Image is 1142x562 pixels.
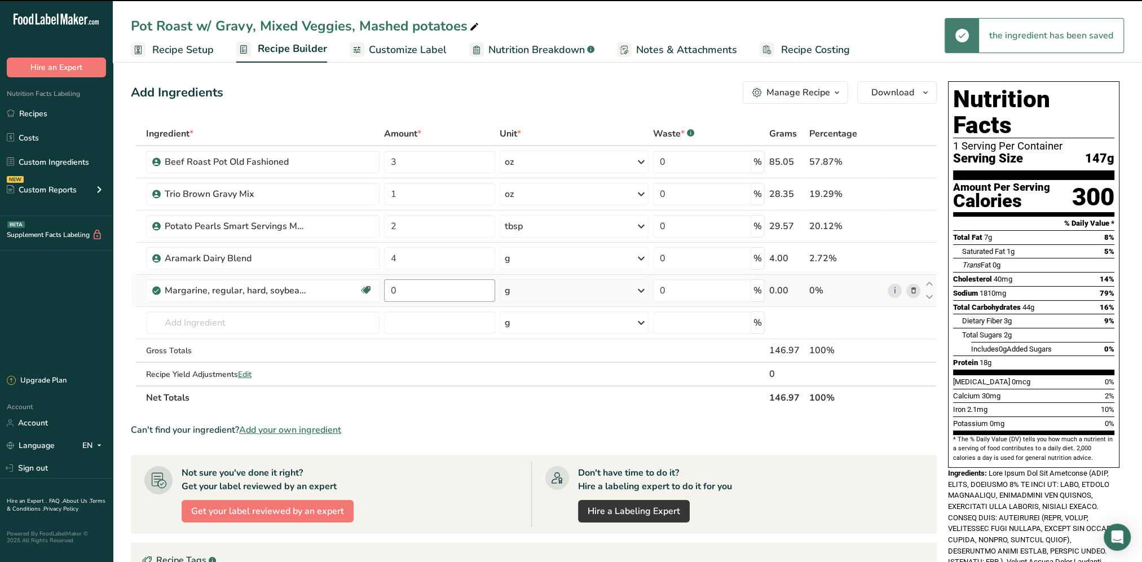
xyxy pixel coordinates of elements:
div: 19.29% [809,187,883,201]
div: NEW [7,176,24,183]
a: About Us . [63,497,90,505]
div: g [505,252,510,265]
div: 0 [769,367,805,381]
span: 0% [1104,345,1114,353]
div: Don't have time to do it? Hire a labeling expert to do it for you [578,466,732,493]
span: Unit [500,127,521,140]
div: 28.35 [769,187,805,201]
span: 79% [1100,289,1114,297]
div: 300 [1072,182,1114,212]
th: Net Totals [144,385,767,409]
span: Grams [769,127,797,140]
div: 0% [809,284,883,297]
span: 5% [1104,247,1114,256]
span: Recipe Builder [258,41,327,56]
span: Ingredients: [948,469,987,477]
a: Nutrition Breakdown [469,37,594,63]
th: 146.97 [767,385,807,409]
span: Includes Added Sugars [971,345,1052,353]
span: Total Fat [953,233,982,242]
div: Open Intercom Messenger [1104,524,1131,551]
span: Get your label reviewed by an expert [191,504,344,518]
span: Amount [384,127,421,140]
div: Not sure you've done it right? Get your label reviewed by an expert [182,466,337,493]
div: 57.87% [809,155,883,169]
div: Potato Pearls Smart Servings Mashed Potatoes w/Vit C - Low Sodium [165,219,306,233]
th: 100% [806,385,885,409]
span: 2g [1004,331,1012,339]
span: Total Carbohydrates [953,303,1021,311]
span: Cholesterol [953,275,992,283]
span: Notes & Attachments [636,42,737,58]
a: FAQ . [49,497,63,505]
a: Customize Label [350,37,447,63]
a: Recipe Setup [131,37,214,63]
span: Serving Size [953,152,1023,166]
div: 85.05 [769,155,805,169]
div: 2.72% [809,252,883,265]
div: tbsp [505,219,523,233]
div: 1 Serving Per Container [953,140,1114,152]
span: Percentage [809,127,857,140]
span: 3g [1004,317,1012,325]
span: Iron [953,405,965,414]
span: Download [871,86,914,99]
span: 44g [1022,303,1034,311]
span: Total Sugars [962,331,1002,339]
span: Customize Label [369,42,447,58]
span: 10% [1101,405,1114,414]
span: 0g [993,261,1000,269]
div: oz [505,187,514,201]
div: Trio Brown Gravy Mix [165,187,306,201]
span: 30mg [982,392,1000,400]
a: Hire an Expert . [7,497,47,505]
div: oz [505,155,514,169]
div: Can't find your ingredient? [131,423,937,437]
span: 0% [1105,377,1114,386]
span: 2% [1105,392,1114,400]
span: 2.1mg [967,405,987,414]
span: Dietary Fiber [962,317,1002,325]
a: Recipe Costing [760,37,850,63]
a: Recipe Builder [236,36,327,63]
a: Notes & Attachments [617,37,737,63]
a: Hire a Labeling Expert [578,500,690,523]
span: 147g [1085,152,1114,166]
span: Potassium [953,419,988,428]
div: Gross Totals [146,345,380,357]
h1: Nutrition Facts [953,86,1114,138]
a: Language [7,436,55,455]
span: Fat [962,261,991,269]
div: Custom Reports [7,184,77,196]
div: 0.00 [769,284,805,297]
div: BETA [7,221,25,228]
span: 40mg [994,275,1012,283]
button: Manage Recipe [743,81,848,104]
span: Sodium [953,289,978,297]
div: Waste [653,127,694,140]
span: Edit [238,369,252,380]
div: Recipe Yield Adjustments [146,368,380,380]
span: Recipe Setup [152,42,214,58]
div: Upgrade Plan [7,375,67,387]
span: 0mcg [1012,377,1030,386]
div: Powered By FoodLabelMaker © 2025 All Rights Reserved [7,530,106,544]
div: Amount Per Serving [953,182,1050,193]
span: 1810mg [980,289,1006,297]
div: 29.57 [769,219,805,233]
span: 0% [1105,419,1114,428]
div: the ingredient has been saved [979,19,1123,52]
div: EN [82,439,106,453]
span: Add your own ingredient [239,423,341,437]
span: Ingredient [146,127,193,140]
span: 9% [1104,317,1114,325]
span: [MEDICAL_DATA] [953,377,1010,386]
span: 0g [999,345,1007,353]
span: Calcium [953,392,980,400]
span: Recipe Costing [781,42,850,58]
span: 7g [984,233,992,242]
span: Nutrition Breakdown [488,42,585,58]
i: Trans [962,261,981,269]
div: Manage Recipe [766,86,830,99]
button: Hire an Expert [7,58,106,77]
